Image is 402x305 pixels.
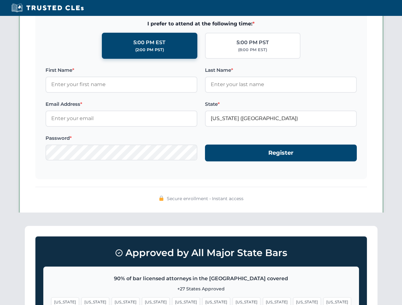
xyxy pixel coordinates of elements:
[205,111,357,126] input: Florida (FL)
[46,111,197,126] input: Enter your email
[51,285,351,292] p: +27 States Approved
[10,3,86,13] img: Trusted CLEs
[236,38,269,47] div: 5:00 PM PST
[46,134,197,142] label: Password
[205,77,357,92] input: Enter your last name
[167,195,243,202] span: Secure enrollment • Instant access
[205,100,357,108] label: State
[135,47,164,53] div: (2:00 PM PST)
[51,274,351,283] p: 90% of bar licensed attorneys in the [GEOGRAPHIC_DATA] covered
[46,20,357,28] span: I prefer to attend at the following time:
[46,77,197,92] input: Enter your first name
[238,47,267,53] div: (8:00 PM EST)
[133,38,166,47] div: 5:00 PM EST
[43,244,359,261] h3: Approved by All Major State Bars
[205,66,357,74] label: Last Name
[46,100,197,108] label: Email Address
[46,66,197,74] label: First Name
[205,145,357,161] button: Register
[159,196,164,201] img: 🔒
